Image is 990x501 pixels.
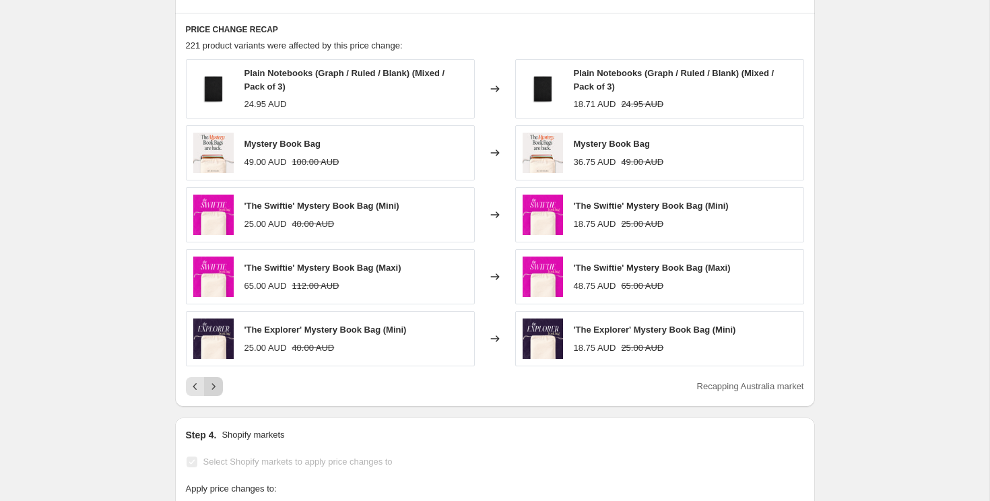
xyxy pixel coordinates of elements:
span: Mystery Book Bag [574,139,650,149]
span: 221 product variants were affected by this price change: [186,40,403,51]
div: 65.00 AUD [244,279,287,293]
img: 7_80x.png [193,319,234,359]
span: Plain Notebooks (Graph / Ruled / Blank) (Mixed / Pack of 3) [574,68,774,92]
button: Previous [186,377,205,396]
h2: Step 4. [186,428,217,442]
strike: 49.00 AUD [621,156,663,169]
strike: 24.95 AUD [621,98,663,111]
img: 6_24b5053b-1de3-405f-a405-58e76b6de5ed_80x.png [193,195,234,235]
p: Shopify markets [222,428,284,442]
img: 6_24b5053b-1de3-405f-a405-58e76b6de5ed_80x.png [193,257,234,297]
div: 48.75 AUD [574,279,616,293]
span: Select Shopify markets to apply price changes to [203,457,393,467]
div: 18.75 AUD [574,341,616,355]
strike: 65.00 AUD [621,279,663,293]
h6: PRICE CHANGE RECAP [186,24,804,35]
span: 'The Swiftie' Mystery Book Bag (Maxi) [244,263,401,273]
img: CIBSSET_BUNDLES_45_3_80x.jpg [193,133,234,173]
img: 6_24b5053b-1de3-405f-a405-58e76b6de5ed_80x.png [523,195,563,235]
div: 25.00 AUD [244,341,287,355]
img: kraftcoversquare-thumbnails_80x.png [193,69,234,109]
img: CIBSSET_BUNDLES_45_3_80x.jpg [523,133,563,173]
span: 'The Swiftie' Mystery Book Bag (Maxi) [574,263,731,273]
img: 7_80x.png [523,319,563,359]
div: 24.95 AUD [244,98,287,111]
span: Apply price changes to: [186,483,277,494]
strike: 112.00 AUD [292,279,339,293]
div: 25.00 AUD [244,218,287,231]
span: 'The Swiftie' Mystery Book Bag (Mini) [574,201,729,211]
div: 49.00 AUD [244,156,287,169]
div: 36.75 AUD [574,156,616,169]
strike: 25.00 AUD [621,218,663,231]
strike: 25.00 AUD [621,341,663,355]
span: 'The Swiftie' Mystery Book Bag (Mini) [244,201,399,211]
strike: 40.00 AUD [292,341,334,355]
strike: 100.00 AUD [292,156,339,169]
strike: 40.00 AUD [292,218,334,231]
span: 'The Explorer' Mystery Book Bag (Mini) [244,325,407,335]
nav: Pagination [186,377,223,396]
img: kraftcoversquare-thumbnails_80x.png [523,69,563,109]
div: 18.71 AUD [574,98,616,111]
img: 6_24b5053b-1de3-405f-a405-58e76b6de5ed_80x.png [523,257,563,297]
span: Mystery Book Bag [244,139,321,149]
span: Plain Notebooks (Graph / Ruled / Blank) (Mixed / Pack of 3) [244,68,445,92]
div: 18.75 AUD [574,218,616,231]
span: Recapping Australia market [697,381,804,391]
span: 'The Explorer' Mystery Book Bag (Mini) [574,325,736,335]
button: Next [204,377,223,396]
